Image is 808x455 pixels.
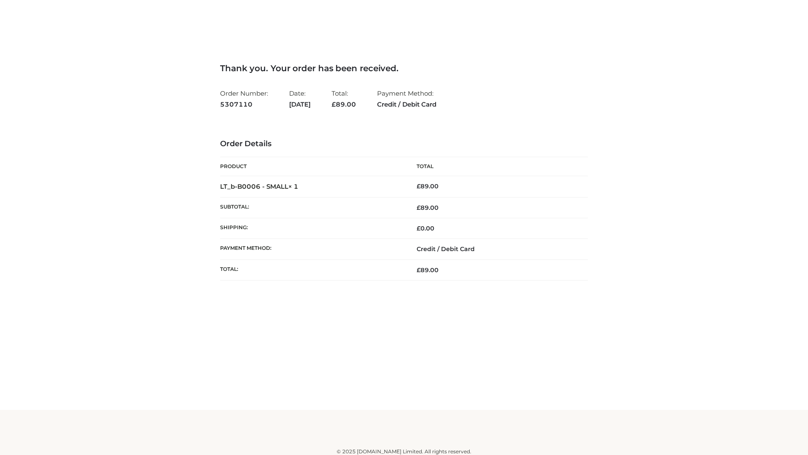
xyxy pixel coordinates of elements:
th: Subtotal: [220,197,404,218]
th: Shipping: [220,218,404,239]
h3: Order Details [220,139,588,149]
h3: Thank you. Your order has been received. [220,63,588,73]
span: £ [417,225,420,232]
bdi: 89.00 [417,182,439,190]
th: Total: [220,260,404,280]
li: Date: [289,86,311,112]
strong: [DATE] [289,99,311,110]
th: Payment method: [220,239,404,260]
li: Order Number: [220,86,268,112]
strong: 5307110 [220,99,268,110]
span: £ [417,266,420,274]
td: Credit / Debit Card [404,239,588,260]
th: Product [220,157,404,176]
strong: × 1 [288,182,298,190]
span: 89.00 [417,266,439,274]
th: Total [404,157,588,176]
li: Total: [332,86,356,112]
li: Payment Method: [377,86,436,112]
bdi: 0.00 [417,225,434,232]
strong: Credit / Debit Card [377,99,436,110]
strong: LT_b-B0006 - SMALL [220,182,298,190]
span: £ [332,100,336,108]
span: 89.00 [417,204,439,211]
span: £ [417,182,420,190]
span: 89.00 [332,100,356,108]
span: £ [417,204,420,211]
